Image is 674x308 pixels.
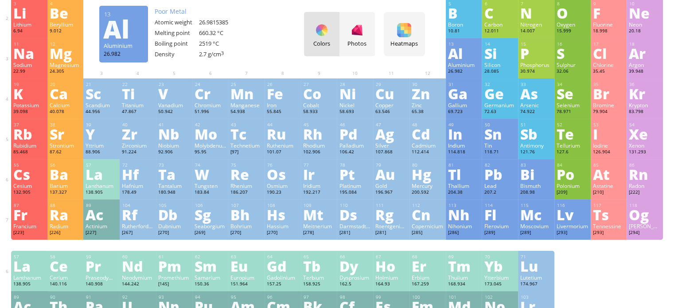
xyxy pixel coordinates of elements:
[13,21,45,28] div: Lithium
[339,189,371,196] div: 195.084
[230,167,262,181] div: Re
[448,21,480,28] div: Boron
[50,61,82,68] div: Magnesium
[629,122,661,128] div: 54
[50,203,82,208] div: 88
[158,127,190,141] div: Nb
[520,149,552,156] div: 121.76
[13,182,45,189] div: Cesium
[375,149,407,156] div: 107.868
[195,162,226,168] div: 74
[484,61,516,68] div: Silicon
[520,21,552,28] div: Nitrogen
[448,86,480,101] div: Ga
[593,41,625,47] div: 17
[155,7,243,16] div: Poor Metal
[521,1,552,7] div: 7
[122,162,154,168] div: 72
[629,61,661,68] div: Argon
[195,182,226,189] div: Tungsten
[50,182,82,189] div: Barium
[339,122,371,128] div: 46
[339,182,371,189] div: Platinum
[13,68,45,75] div: 22.99
[520,142,552,149] div: Antimony
[448,142,480,149] div: Indium
[158,109,190,116] div: 50.942
[557,68,588,75] div: 32.06
[339,86,371,101] div: Ni
[557,21,588,28] div: Oxygen
[50,142,82,149] div: Strontium
[339,162,371,168] div: 78
[195,142,226,149] div: Molybdenum
[375,86,407,101] div: Cu
[375,189,407,196] div: 196.967
[629,167,661,181] div: Rn
[593,189,625,196] div: [210]
[629,142,661,149] div: Xenon
[158,101,190,109] div: Vanadium
[14,41,45,47] div: 11
[629,101,661,109] div: Krypton
[122,189,154,196] div: 178.49
[629,21,661,28] div: Neon
[386,39,423,47] div: Heatmaps
[267,167,299,181] div: Os
[557,101,588,109] div: Selenium
[520,127,552,141] div: Sb
[50,6,82,20] div: Be
[593,68,625,75] div: 35.45
[629,189,661,196] div: [222]
[593,28,625,35] div: 18.998
[520,6,552,20] div: N
[13,189,45,196] div: 132.905
[50,1,82,7] div: 4
[267,189,299,196] div: 190.23
[267,109,299,116] div: 55.845
[448,162,480,168] div: 81
[521,122,552,128] div: 51
[86,142,117,149] div: Yttrium
[122,149,154,156] div: 91.224
[122,86,154,101] div: Ti
[267,122,299,128] div: 44
[520,86,552,101] div: As
[13,109,45,116] div: 39.098
[13,86,45,101] div: K
[520,46,552,60] div: P
[521,82,552,87] div: 33
[122,101,154,109] div: Titanium
[448,68,480,75] div: 26.982
[158,167,190,181] div: Ta
[593,101,625,109] div: Bromine
[375,127,407,141] div: Ag
[448,189,480,196] div: 204.38
[448,82,480,87] div: 31
[484,6,516,20] div: C
[629,46,661,60] div: Ar
[122,167,154,181] div: Hf
[376,162,407,168] div: 79
[557,167,588,181] div: Po
[303,182,335,189] div: Iridium
[155,18,199,26] div: Atomic weight
[304,82,335,87] div: 27
[339,109,371,116] div: 58.693
[50,162,82,168] div: 56
[412,149,444,156] div: 112.414
[629,28,661,35] div: 20.18
[158,149,190,156] div: 92.906
[448,109,480,116] div: 69.723
[195,127,226,141] div: Mo
[13,149,45,156] div: 85.468
[231,82,262,87] div: 25
[267,149,299,156] div: 101.07
[557,149,588,156] div: 127.6
[303,127,335,141] div: Rh
[412,189,444,196] div: 200.592
[484,41,516,47] div: 14
[339,127,371,141] div: Pd
[520,28,552,35] div: 14.007
[484,189,516,196] div: 207.2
